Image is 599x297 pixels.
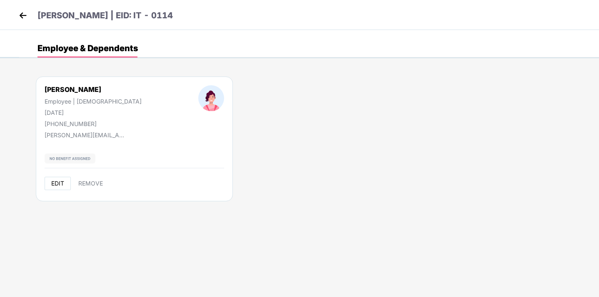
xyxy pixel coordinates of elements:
span: EDIT [51,180,64,187]
img: back [17,9,29,22]
div: [PERSON_NAME] [45,85,142,94]
div: Employee | [DEMOGRAPHIC_DATA] [45,98,142,105]
button: EDIT [45,177,71,190]
button: REMOVE [72,177,110,190]
img: profileImage [198,85,224,111]
img: svg+xml;base64,PHN2ZyB4bWxucz0iaHR0cDovL3d3dy53My5vcmcvMjAwMC9zdmciIHdpZHRoPSIxMjIiIGhlaWdodD0iMj... [45,153,95,163]
div: [PHONE_NUMBER] [45,120,142,127]
div: [PERSON_NAME][EMAIL_ADDRESS][DOMAIN_NAME] [45,131,128,139]
div: Employee & Dependents [37,44,138,52]
span: REMOVE [78,180,103,187]
p: [PERSON_NAME] | EID: IT - 0114 [37,9,173,22]
div: [DATE] [45,109,142,116]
